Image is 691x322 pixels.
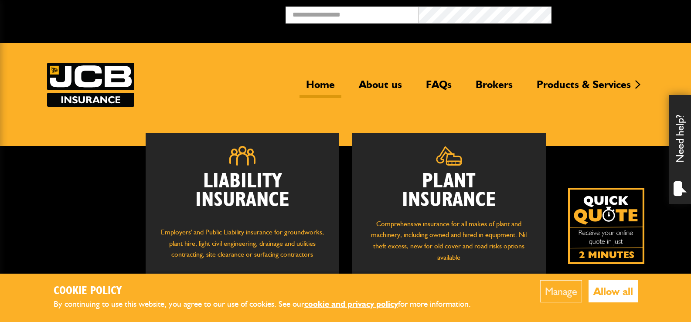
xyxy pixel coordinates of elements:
a: cookie and privacy policy [304,299,398,309]
a: About us [352,78,408,98]
a: Home [300,78,341,98]
div: Need help? [669,95,691,204]
h2: Cookie Policy [54,285,485,298]
h2: Liability Insurance [159,172,326,218]
p: By continuing to use this website, you agree to our use of cookies. See our for more information. [54,298,485,311]
h2: Plant Insurance [365,172,533,210]
a: FAQs [419,78,458,98]
button: Allow all [589,280,638,302]
a: Get your insurance quote isn just 2-minutes [568,188,644,264]
p: Comprehensive insurance for all makes of plant and machinery, including owned and hired in equipm... [365,218,533,263]
button: Manage [540,280,582,302]
button: Broker Login [551,7,684,20]
img: Quick Quote [568,188,644,264]
a: JCB Insurance Services [47,63,134,107]
p: Employers' and Public Liability insurance for groundworks, plant hire, light civil engineering, d... [159,227,326,268]
a: Brokers [469,78,519,98]
img: JCB Insurance Services logo [47,63,134,107]
a: Products & Services [530,78,637,98]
